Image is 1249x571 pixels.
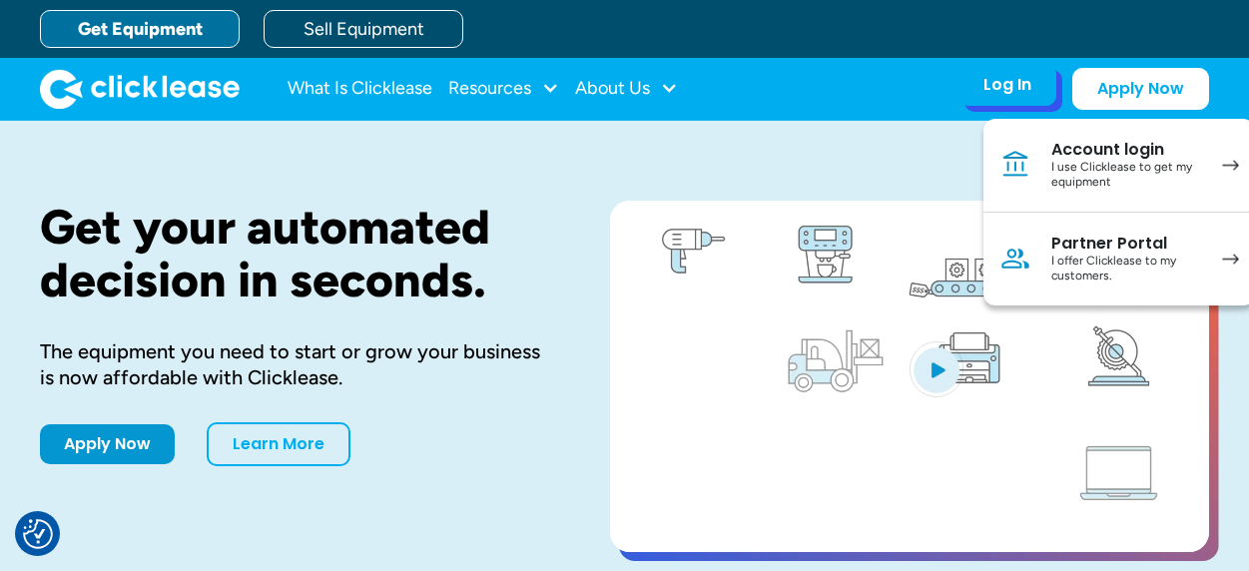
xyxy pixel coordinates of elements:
img: Clicklease logo [40,69,240,109]
img: arrow [1222,254,1239,265]
a: open lightbox [610,201,1209,552]
img: Revisit consent button [23,519,53,549]
div: Account login [1051,140,1202,160]
div: Log In [983,75,1031,95]
div: I use Clicklease to get my equipment [1051,160,1202,191]
img: Bank icon [999,149,1031,181]
button: Consent Preferences [23,519,53,549]
img: Blue play button logo on a light blue circular background [910,341,963,397]
h1: Get your automated decision in seconds. [40,201,546,306]
a: What Is Clicklease [288,69,432,109]
div: Partner Portal [1051,234,1202,254]
a: Get Equipment [40,10,240,48]
a: home [40,69,240,109]
a: Learn More [207,422,350,466]
img: Person icon [999,243,1031,275]
a: Apply Now [40,424,175,464]
a: Sell Equipment [264,10,463,48]
div: The equipment you need to start or grow your business is now affordable with Clicklease. [40,338,546,390]
div: I offer Clicklease to my customers. [1051,254,1202,285]
div: Resources [448,69,559,109]
div: About Us [575,69,678,109]
img: arrow [1222,160,1239,171]
a: Apply Now [1072,68,1209,110]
